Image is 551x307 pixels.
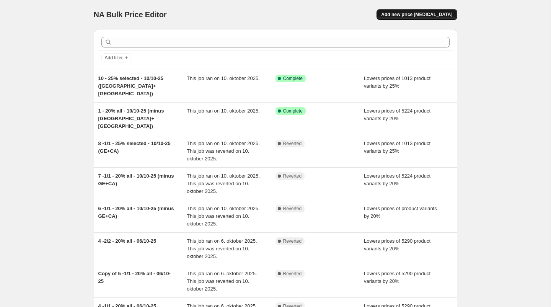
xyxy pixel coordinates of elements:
[187,271,257,292] span: This job ran on 6. oktober 2025. This job was reverted on 10. oktober 2025.
[364,108,430,121] span: Lowers prices of 5224 product variants by 20%
[98,140,171,154] span: 8 -1/1 - 25% selected - 10/10-25 (GE+CA)
[98,173,174,186] span: 7 -1/1 - 20% all - 10/10-25 (minus GE+CA)
[98,75,164,96] span: 10 - 25% selected - 10/10-25 ([GEOGRAPHIC_DATA]+[GEOGRAPHIC_DATA])
[187,206,260,227] span: This job ran on 10. oktober 2025. This job was reverted on 10. oktober 2025.
[377,9,457,20] button: Add new price [MEDICAL_DATA]
[381,11,452,18] span: Add new price [MEDICAL_DATA]
[105,55,123,61] span: Add filter
[187,140,260,162] span: This job ran on 10. oktober 2025. This job was reverted on 10. oktober 2025.
[364,206,437,219] span: Lowers prices of product variants by 20%
[283,173,302,179] span: Reverted
[94,10,167,19] span: NA Bulk Price Editor
[187,238,257,259] span: This job ran on 6. oktober 2025. This job was reverted on 10. oktober 2025.
[283,108,303,114] span: Complete
[98,206,174,219] span: 6 -1/1 - 20% all - 10/10-25 (minus GE+CA)
[283,75,303,82] span: Complete
[98,238,156,244] span: 4 -2/2 - 20% all - 06/10-25
[364,173,430,186] span: Lowers prices of 5224 product variants by 20%
[283,238,302,244] span: Reverted
[187,108,260,114] span: This job ran on 10. oktober 2025.
[98,271,171,284] span: Copy of 5 -1/1 - 20% all - 06/10-25
[283,206,302,212] span: Reverted
[364,75,430,89] span: Lowers prices of 1013 product variants by 25%
[283,140,302,147] span: Reverted
[187,75,260,81] span: This job ran on 10. oktober 2025.
[98,108,164,129] span: 1 - 20% all - 10/10-25 (minus [GEOGRAPHIC_DATA]+[GEOGRAPHIC_DATA])
[364,271,430,284] span: Lowers prices of 5290 product variants by 20%
[187,173,260,194] span: This job ran on 10. oktober 2025. This job was reverted on 10. oktober 2025.
[101,53,132,62] button: Add filter
[364,140,430,154] span: Lowers prices of 1013 product variants by 25%
[364,238,430,251] span: Lowers prices of 5290 product variants by 20%
[283,271,302,277] span: Reverted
